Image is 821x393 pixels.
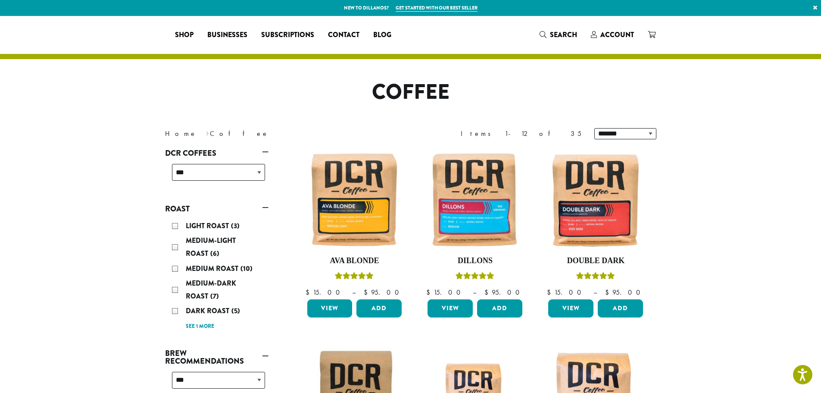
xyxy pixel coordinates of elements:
[477,299,522,318] button: Add
[425,256,524,266] h4: Dillons
[231,221,240,231] span: (3)
[175,30,194,41] span: Shop
[186,306,231,316] span: Dark Roast
[159,80,663,105] h1: Coffee
[605,288,612,297] span: $
[165,216,268,336] div: Roast
[305,150,404,296] a: Ava BlondeRated 5.00 out of 5
[425,150,524,249] img: Dillons-12oz-300x300.jpg
[426,288,434,297] span: $
[396,4,478,12] a: Get started with our best seller
[546,256,645,266] h4: Double Dark
[165,129,398,139] nav: Breadcrumb
[426,288,465,297] bdi: 15.00
[207,30,247,41] span: Businesses
[186,236,236,258] span: Medium-Light Roast
[186,322,214,331] a: See 1 more
[168,28,200,42] a: Shop
[305,150,404,249] img: Ava-Blonde-12oz-1-300x300.jpg
[231,306,240,316] span: (5)
[364,288,371,297] span: $
[576,271,615,284] div: Rated 4.50 out of 5
[165,201,268,216] a: Roast
[335,271,374,284] div: Rated 5.00 out of 5
[546,150,645,296] a: Double DarkRated 4.50 out of 5
[305,256,404,266] h4: Ava Blonde
[461,129,581,139] div: Items 1-12 of 35
[307,299,353,318] a: View
[186,221,231,231] span: Light Roast
[352,288,356,297] span: –
[364,288,403,297] bdi: 95.00
[165,160,268,191] div: DCR Coffees
[593,288,597,297] span: –
[206,126,209,139] span: ›
[598,299,643,318] button: Add
[473,288,476,297] span: –
[547,288,554,297] span: $
[605,288,644,297] bdi: 95.00
[425,150,524,296] a: DillonsRated 5.00 out of 5
[600,30,634,40] span: Account
[484,288,524,297] bdi: 95.00
[306,288,344,297] bdi: 15.00
[261,30,314,41] span: Subscriptions
[547,288,585,297] bdi: 15.00
[548,299,593,318] a: View
[240,264,253,274] span: (10)
[328,30,359,41] span: Contact
[186,278,236,301] span: Medium-Dark Roast
[533,28,584,42] a: Search
[210,291,219,301] span: (7)
[356,299,402,318] button: Add
[165,129,197,138] a: Home
[306,288,313,297] span: $
[210,248,219,258] span: (6)
[484,288,492,297] span: $
[428,299,473,318] a: View
[186,264,240,274] span: Medium Roast
[456,271,494,284] div: Rated 5.00 out of 5
[373,30,391,41] span: Blog
[165,146,268,160] a: DCR Coffees
[546,150,645,249] img: Double-Dark-12oz-300x300.jpg
[550,30,577,40] span: Search
[165,346,268,368] a: Brew Recommendations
